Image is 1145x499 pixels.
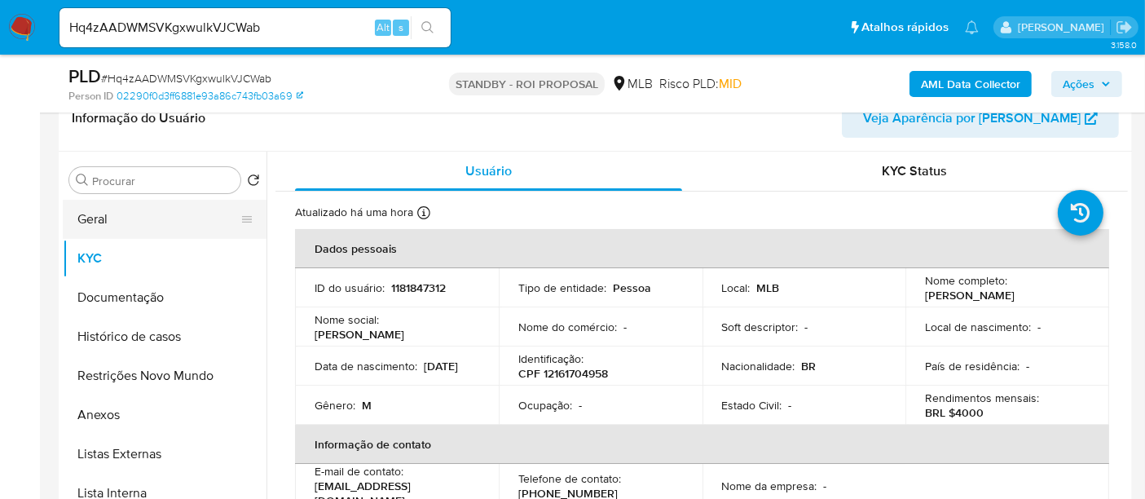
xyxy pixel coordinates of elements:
span: Alt [377,20,390,35]
p: [PERSON_NAME] [315,327,404,342]
p: - [1026,359,1029,373]
p: Nome do comércio : [518,320,617,334]
span: Ações [1063,71,1094,97]
b: AML Data Collector [921,71,1020,97]
p: Local : [722,280,751,295]
button: Veja Aparência por [PERSON_NAME] [842,99,1119,138]
a: Sair [1116,19,1133,36]
p: Nome social : [315,312,379,327]
span: 3.158.0 [1111,38,1137,51]
p: ID do usuário : [315,280,385,295]
button: Procurar [76,174,89,187]
div: MLB [611,75,653,93]
button: Documentação [63,278,266,317]
p: BRL $4000 [925,405,984,420]
p: - [579,398,582,413]
p: Data de nascimento : [315,359,417,373]
p: País de residência : [925,359,1019,373]
p: Pessoa [613,280,651,295]
p: Tipo de entidade : [518,280,606,295]
p: Nome completo : [925,273,1007,288]
button: Histórico de casos [63,317,266,356]
p: BR [802,359,817,373]
button: Anexos [63,395,266,435]
p: - [789,398,792,413]
span: Veja Aparência por [PERSON_NAME] [863,99,1081,138]
b: Person ID [68,89,113,104]
p: Rendimentos mensais : [925,391,1039,405]
span: Usuário [465,161,512,180]
p: - [824,479,827,493]
p: Gênero : [315,398,355,413]
button: AML Data Collector [909,71,1032,97]
span: KYC Status [883,161,948,180]
p: E-mail de contato : [315,464,403,479]
h1: Informação do Usuário [72,110,205,126]
th: Dados pessoais [295,229,1109,268]
button: Retornar ao pedido padrão [247,174,260,192]
p: Soft descriptor : [722,320,799,334]
p: 1181847312 [391,280,446,295]
button: search-icon [411,16,444,39]
p: - [805,320,808,334]
input: Pesquise usuários ou casos... [59,17,451,38]
button: Listas Externas [63,435,266,474]
p: Atualizado há uma hora [295,205,413,220]
p: Nacionalidade : [722,359,795,373]
button: Restrições Novo Mundo [63,356,266,395]
p: [PERSON_NAME] [925,288,1015,302]
p: Ocupação : [518,398,572,413]
button: KYC [63,239,266,278]
button: Ações [1051,71,1122,97]
p: Estado Civil : [722,398,782,413]
span: MID [719,74,742,93]
p: - [623,320,627,334]
p: Identificação : [518,351,584,366]
b: PLD [68,63,101,89]
a: 02290f0d3ff6881e93a86c743fb03a69 [117,89,303,104]
th: Informação de contato [295,425,1109,464]
span: Risco PLD: [659,75,742,93]
p: erico.trevizan@mercadopago.com.br [1018,20,1110,35]
span: Atalhos rápidos [861,19,949,36]
p: Telefone de contato : [518,471,621,486]
button: Geral [63,200,253,239]
p: STANDBY - ROI PROPOSAL [449,73,605,95]
p: CPF 12161704958 [518,366,608,381]
input: Procurar [92,174,234,188]
a: Notificações [965,20,979,34]
span: s [399,20,403,35]
p: Local de nascimento : [925,320,1031,334]
p: - [1037,320,1041,334]
p: Nome da empresa : [722,479,817,493]
span: # Hq4zAADWMSVKgxwulkVJCWab [101,70,271,86]
p: MLB [757,280,780,295]
p: [DATE] [424,359,458,373]
p: M [362,398,372,413]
